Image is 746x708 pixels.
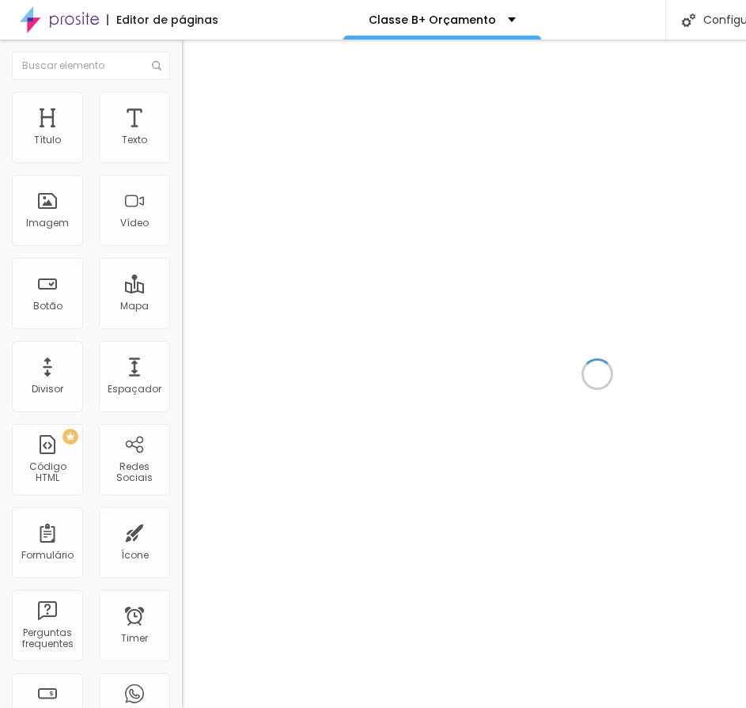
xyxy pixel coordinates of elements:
input: Buscar elemento [12,51,170,80]
div: Vídeo [120,218,149,229]
div: Ícone [121,550,149,561]
div: Título [34,134,61,146]
div: Divisor [32,384,63,395]
div: Editor de páginas [107,14,218,25]
img: Icone [682,13,695,27]
div: Imagem [26,218,69,229]
div: Mapa [120,301,149,312]
div: Timer [121,633,148,644]
div: Formulário [21,550,74,561]
div: Texto [122,134,147,146]
div: Código HTML [16,461,78,484]
img: Icone [152,61,161,70]
div: Redes Sociais [103,461,165,484]
div: Perguntas frequentes [16,627,78,650]
div: Espaçador [108,384,161,395]
p: Classe B+ Orçamento [369,14,496,25]
div: Botão [33,301,62,312]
